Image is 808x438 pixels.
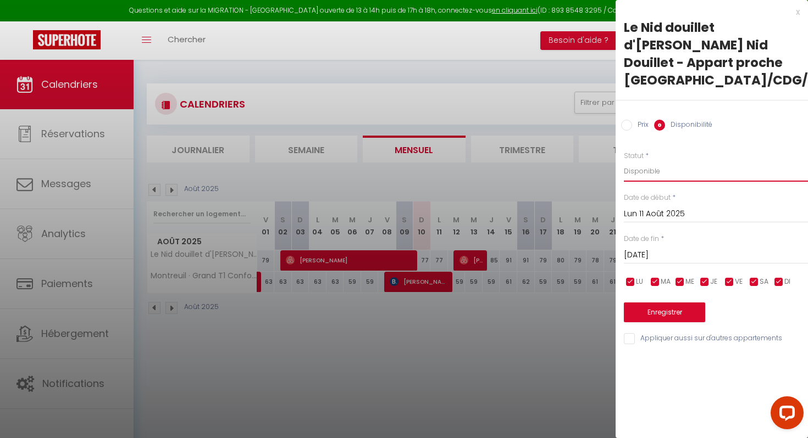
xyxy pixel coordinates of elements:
span: MA [661,277,671,287]
div: Le Nid douillet d'[PERSON_NAME] Nid Douillet - Appart proche [GEOGRAPHIC_DATA]/CDG/Parking [624,19,800,89]
label: Disponibilité [665,120,712,132]
div: x [616,5,800,19]
label: Date de début [624,193,671,203]
span: SA [760,277,768,287]
span: LU [636,277,643,287]
button: Enregistrer [624,302,705,322]
span: DI [784,277,790,287]
label: Statut [624,151,644,161]
span: VE [735,277,743,287]
span: JE [710,277,717,287]
span: ME [685,277,694,287]
iframe: LiveChat chat widget [762,392,808,438]
label: Prix [632,120,649,132]
label: Date de fin [624,234,659,244]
